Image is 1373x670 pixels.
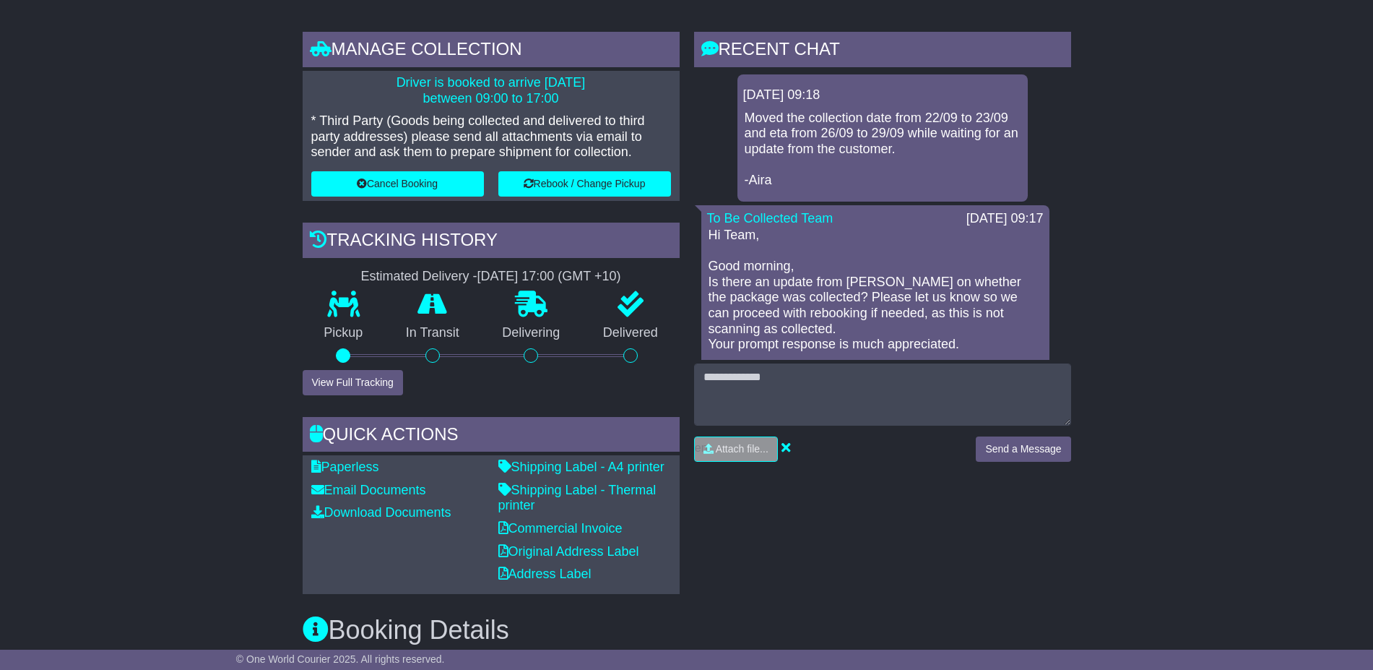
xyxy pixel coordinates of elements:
a: Address Label [498,567,592,581]
p: In Transit [384,325,481,341]
button: Rebook / Change Pickup [498,171,671,197]
button: Send a Message [976,437,1070,462]
p: Hi Team, Good morning, Is there an update from [PERSON_NAME] on whether the package was collected... [709,228,1042,400]
div: [DATE] 09:18 [743,87,1022,103]
a: Shipping Label - A4 printer [498,460,664,474]
div: RECENT CHAT [694,32,1071,71]
div: Tracking history [303,223,680,262]
div: Estimated Delivery - [303,269,680,285]
a: Commercial Invoice [498,521,623,536]
p: * Third Party (Goods being collected and delivered to third party addresses) please send all atta... [311,113,671,160]
a: To Be Collected Team [707,211,833,226]
div: [DATE] 09:17 [966,211,1044,227]
p: Pickup [303,325,385,341]
p: Driver is booked to arrive [DATE] between 09:00 to 17:00 [311,75,671,106]
span: © One World Courier 2025. All rights reserved. [236,653,445,665]
div: Quick Actions [303,417,680,456]
div: [DATE] 17:00 (GMT +10) [477,269,621,285]
h3: Booking Details [303,616,1071,645]
a: Paperless [311,460,379,474]
a: Original Address Label [498,544,639,559]
button: Cancel Booking [311,171,484,197]
a: Email Documents [311,483,426,497]
button: View Full Tracking [303,370,403,395]
a: Download Documents [311,505,451,520]
p: Moved the collection date from 22/09 to 23/09 and eta from 26/09 to 29/09 while waiting for an up... [745,111,1021,189]
p: Delivering [481,325,582,341]
div: Manage collection [303,32,680,71]
p: Delivered [581,325,680,341]
a: Shipping Label - Thermal printer [498,483,657,513]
